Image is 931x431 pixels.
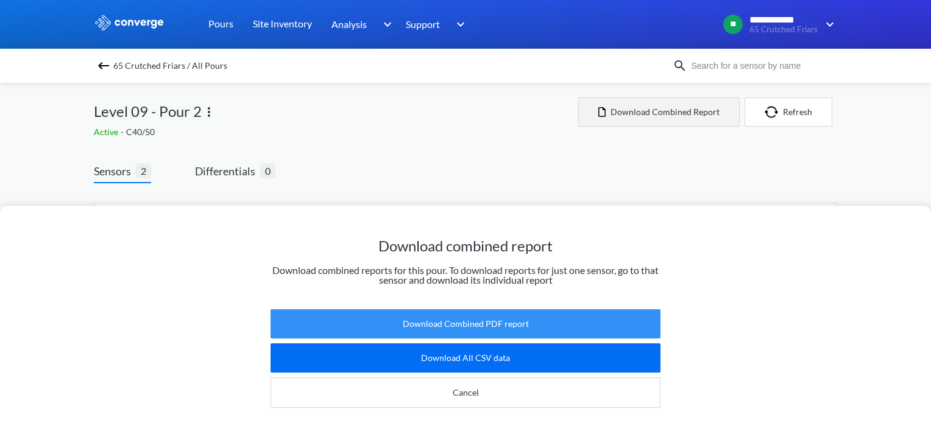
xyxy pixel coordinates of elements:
img: backspace.svg [96,58,111,73]
h1: Download combined report [271,236,660,256]
span: 65 Crutched Friars [749,25,818,34]
img: downArrow.svg [818,17,837,32]
span: 65 Crutched Friars / All Pours [113,57,227,74]
img: downArrow.svg [448,17,468,32]
img: icon-search.svg [673,58,687,73]
button: Download Combined PDF report [271,309,660,338]
button: Cancel [271,377,660,408]
p: Download combined reports for this pour. To download reports for just one sensor, go to that sens... [271,265,660,285]
input: Search for a sensor by name [687,59,835,72]
span: Analysis [331,16,367,32]
img: logo_ewhite.svg [94,15,165,30]
button: Download All CSV data [271,343,660,373]
img: downArrow.svg [375,17,395,32]
span: Support [406,16,440,32]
